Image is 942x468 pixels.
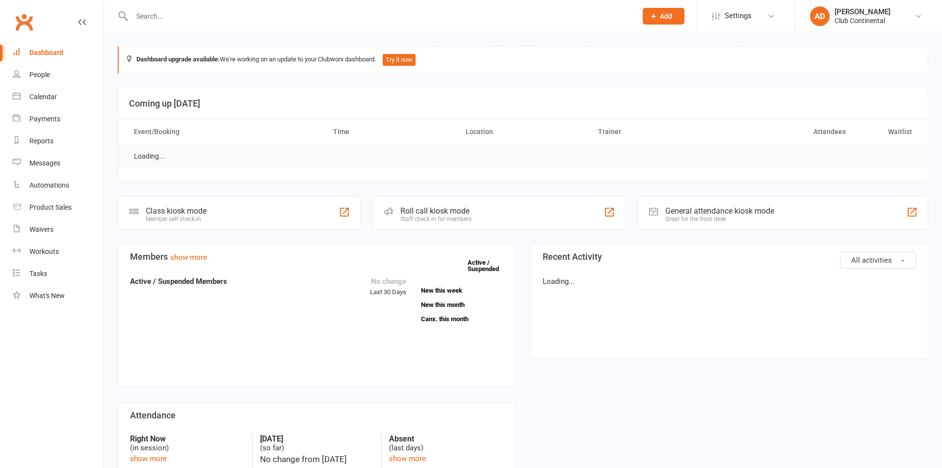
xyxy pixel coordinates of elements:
[665,206,774,216] div: General attendance kiosk mode
[260,453,374,466] div: No change from [DATE]
[29,248,59,255] div: Workouts
[130,252,503,262] h3: Members
[13,196,104,219] a: Product Sales
[29,71,50,79] div: People
[13,263,104,285] a: Tasks
[457,119,589,144] th: Location
[13,130,104,152] a: Reports
[810,6,830,26] div: AD
[260,434,374,453] div: (so far)
[643,8,684,25] button: Add
[118,46,928,74] div: We're working on an update to your Clubworx dashboard.
[260,434,374,443] strong: [DATE]
[29,49,63,56] div: Dashboard
[29,137,53,145] div: Reports
[13,108,104,130] a: Payments
[29,270,47,277] div: Tasks
[421,287,503,294] a: New this week
[29,203,72,211] div: Product Sales
[665,216,774,222] div: Great for the front desk
[130,434,245,453] div: (in session)
[130,454,167,463] a: show more
[421,302,503,308] a: New this month
[589,119,722,144] th: Trainer
[12,10,36,34] a: Clubworx
[13,152,104,174] a: Messages
[130,411,503,420] h3: Attendance
[29,225,53,233] div: Waivers
[851,256,892,265] span: All activities
[370,275,406,298] div: Last 30 Days
[13,86,104,108] a: Calendar
[130,277,227,286] strong: Active / Suspended Members
[389,434,503,453] div: (last days)
[129,9,630,23] input: Search...
[13,64,104,86] a: People
[421,316,503,322] a: Canx. this month
[125,119,324,144] th: Event/Booking
[400,216,471,222] div: Staff check-in for members
[400,206,471,216] div: Roll call kiosk mode
[383,54,416,66] button: Try it now
[660,12,672,20] span: Add
[370,275,406,287] div: No change
[146,216,207,222] div: Member self check-in
[324,119,457,144] th: Time
[389,434,503,443] strong: Absent
[146,206,207,216] div: Class kiosk mode
[835,16,890,25] div: Club Continental
[855,119,921,144] th: Waitlist
[29,181,69,189] div: Automations
[29,292,65,300] div: What's New
[29,159,60,167] div: Messages
[543,252,916,262] h3: Recent Activity
[130,434,245,443] strong: Right Now
[13,174,104,196] a: Automations
[170,253,207,262] a: show more
[29,115,60,123] div: Payments
[543,275,916,287] p: Loading...
[125,145,174,168] td: Loading...
[722,119,854,144] th: Attendees
[13,219,104,241] a: Waivers
[840,252,916,269] button: All activities
[725,5,752,27] span: Settings
[136,55,220,63] strong: Dashboard upgrade available:
[29,93,57,101] div: Calendar
[129,99,917,109] h3: Coming up [DATE]
[13,241,104,263] a: Workouts
[13,42,104,64] a: Dashboard
[835,7,890,16] div: [PERSON_NAME]
[13,285,104,307] a: What's New
[468,252,511,279] a: Active / Suspended
[389,454,426,463] a: show more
